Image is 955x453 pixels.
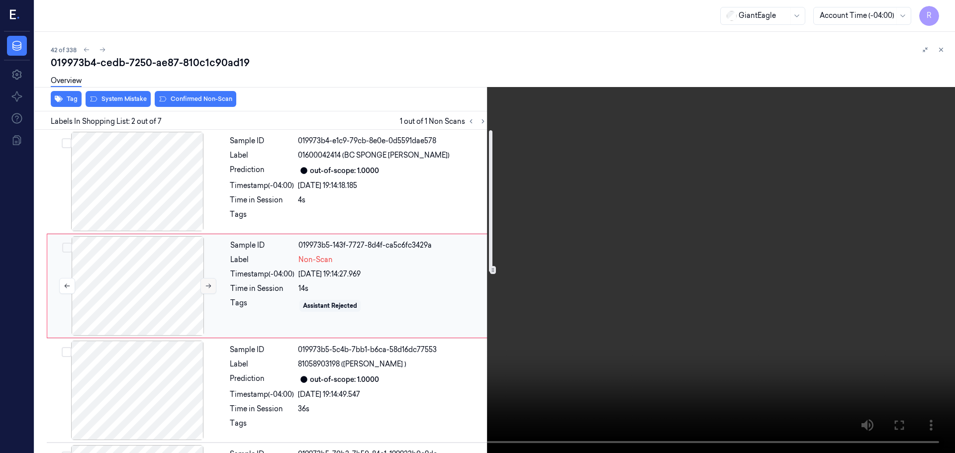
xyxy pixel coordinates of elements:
span: Non-Scan [298,255,333,265]
button: R [919,6,939,26]
div: 019973b5-5c4b-7bb1-b6ca-58d16dc77553 [298,345,487,355]
div: Timestamp (-04:00) [230,389,294,400]
div: 019973b4-e1c9-79cb-8e0e-0d5591dae578 [298,136,487,146]
div: Tags [230,298,294,314]
div: Tags [230,418,294,434]
div: Label [230,255,294,265]
div: Sample ID [230,345,294,355]
span: Labels In Shopping List: 2 out of 7 [51,116,162,127]
div: Time in Session [230,283,294,294]
button: Select row [62,347,72,357]
div: 019973b4-cedb-7250-ae87-810c1c90ad19 [51,56,947,70]
span: 81058903198 ([PERSON_NAME] ) [298,359,406,369]
button: Select row [62,243,72,253]
div: 019973b5-143f-7727-8d4f-ca5c6fc3429a [298,240,486,251]
div: Time in Session [230,404,294,414]
div: Assistant Rejected [303,301,357,310]
span: 42 of 338 [51,46,77,54]
button: Select row [62,138,72,148]
div: Label [230,150,294,161]
div: Timestamp (-04:00) [230,269,294,279]
div: Timestamp (-04:00) [230,181,294,191]
div: [DATE] 19:14:27.969 [298,269,486,279]
div: Time in Session [230,195,294,205]
button: System Mistake [86,91,151,107]
div: Prediction [230,165,294,177]
div: 4s [298,195,487,205]
div: out-of-scope: 1.0000 [310,374,379,385]
div: Tags [230,209,294,225]
span: 1 out of 1 Non Scans [400,115,489,127]
div: Label [230,359,294,369]
div: Sample ID [230,240,294,251]
a: Overview [51,76,82,87]
span: 01600042414 (BC SPONGE [PERSON_NAME]) [298,150,450,161]
div: Prediction [230,373,294,385]
div: Sample ID [230,136,294,146]
div: 14s [298,283,486,294]
div: [DATE] 19:14:18.185 [298,181,487,191]
div: 36s [298,404,487,414]
button: Tag [51,91,82,107]
button: Confirmed Non-Scan [155,91,236,107]
div: [DATE] 19:14:49.547 [298,389,487,400]
div: out-of-scope: 1.0000 [310,166,379,176]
